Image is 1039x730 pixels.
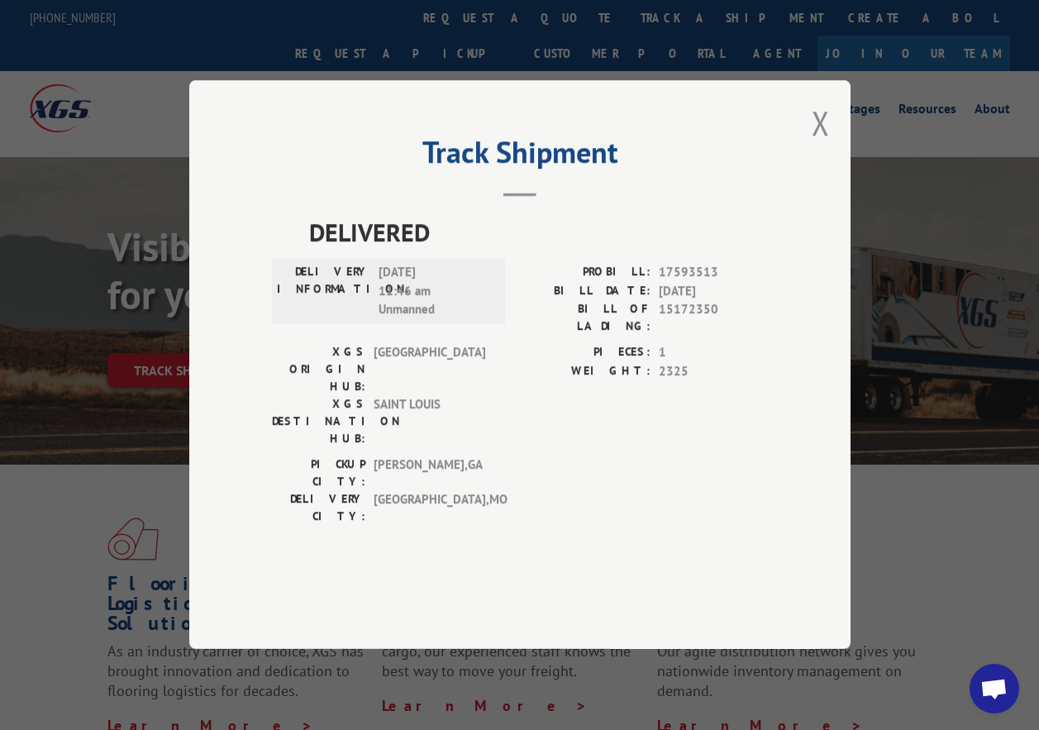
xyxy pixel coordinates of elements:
h2: Track Shipment [272,141,768,172]
span: [DATE] [659,282,768,301]
span: [GEOGRAPHIC_DATA] , MO [374,491,485,526]
span: [GEOGRAPHIC_DATA] [374,344,485,396]
label: DELIVERY CITY: [272,491,365,526]
label: PROBILL: [520,264,651,283]
span: [DATE] 11:46 am Unmanned [379,264,490,320]
label: PIECES: [520,344,651,363]
div: Open chat [970,664,1019,713]
button: Close modal [812,101,830,145]
span: DELIVERED [309,214,768,251]
label: WEIGHT: [520,362,651,381]
span: 2325 [659,362,768,381]
span: SAINT LOUIS [374,396,485,448]
label: DELIVERY INFORMATION: [277,264,370,320]
span: [PERSON_NAME] , GA [374,456,485,491]
label: BILL DATE: [520,282,651,301]
label: XGS DESTINATION HUB: [272,396,365,448]
span: 17593513 [659,264,768,283]
label: XGS ORIGIN HUB: [272,344,365,396]
label: PICKUP CITY: [272,456,365,491]
span: 1 [659,344,768,363]
span: 15172350 [659,301,768,336]
label: BILL OF LADING: [520,301,651,336]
